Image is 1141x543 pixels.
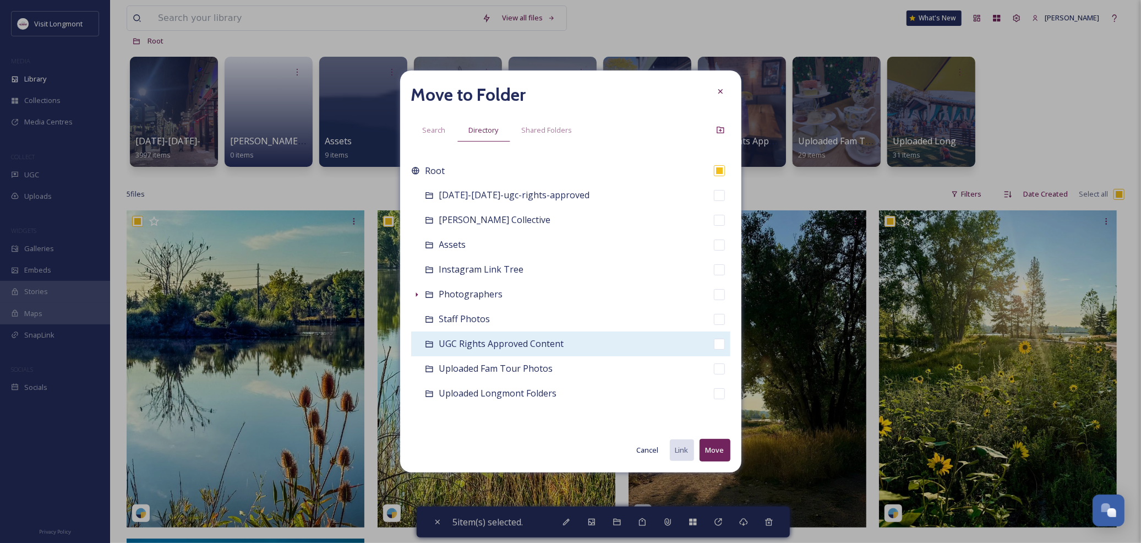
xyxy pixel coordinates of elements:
[439,313,490,325] span: Staff Photos
[700,439,730,461] button: Move
[439,362,553,374] span: Uploaded Fam Tour Photos
[439,189,590,201] span: [DATE]-[DATE]-ugc-rights-approved
[439,387,557,399] span: Uploaded Longmont Folders
[425,164,445,177] span: Root
[469,125,499,135] span: Directory
[439,238,466,251] span: Assets
[439,263,524,275] span: Instagram Link Tree
[411,82,526,108] h2: Move to Folder
[439,338,564,350] span: UGC Rights Approved Content
[423,125,446,135] span: Search
[631,439,664,461] button: Cancel
[1093,495,1124,526] button: Open Chat
[439,288,503,300] span: Photographers
[670,439,694,461] button: Link
[439,214,551,226] span: [PERSON_NAME] Collective
[522,125,572,135] span: Shared Folders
